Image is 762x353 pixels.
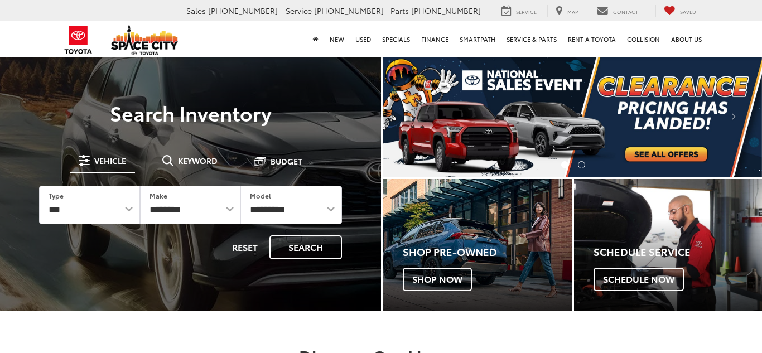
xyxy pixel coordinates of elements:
[705,78,762,154] button: Click to view next picture.
[493,5,545,17] a: Service
[186,5,206,16] span: Sales
[383,179,572,311] div: Toyota
[383,56,762,177] div: carousel slide number 1 of 2
[594,268,684,291] span: Schedule Now
[589,5,647,17] a: Contact
[149,191,167,200] label: Make
[250,191,271,200] label: Model
[383,78,440,154] button: Click to view previous picture.
[383,56,762,177] img: Clearance Pricing Has Landed
[567,8,578,15] span: Map
[680,8,696,15] span: Saved
[94,157,126,165] span: Vehicle
[613,8,638,15] span: Contact
[23,101,358,124] h3: Search Inventory
[403,246,572,258] h4: Shop Pre-Owned
[383,56,762,177] section: Carousel section with vehicle pictures - may contain disclaimers.
[314,5,384,16] span: [PHONE_NUMBER]
[547,5,586,17] a: Map
[383,179,572,311] a: Shop Pre-Owned Shop Now
[411,5,481,16] span: [PHONE_NUMBER]
[561,161,568,168] li: Go to slide number 1.
[621,21,665,57] a: Collision
[286,5,312,16] span: Service
[562,21,621,57] a: Rent a Toyota
[271,157,302,165] span: Budget
[223,235,267,259] button: Reset
[208,5,278,16] span: [PHONE_NUMBER]
[578,161,585,168] li: Go to slide number 2.
[390,5,409,16] span: Parts
[57,22,99,58] img: Toyota
[665,21,707,57] a: About Us
[269,235,342,259] button: Search
[350,21,377,57] a: Used
[501,21,562,57] a: Service & Parts
[178,157,218,165] span: Keyword
[516,8,537,15] span: Service
[307,21,324,57] a: Home
[111,25,178,55] img: Space City Toyota
[416,21,454,57] a: Finance
[655,5,705,17] a: My Saved Vehicles
[49,191,64,200] label: Type
[403,268,472,291] span: Shop Now
[454,21,501,57] a: SmartPath
[324,21,350,57] a: New
[377,21,416,57] a: Specials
